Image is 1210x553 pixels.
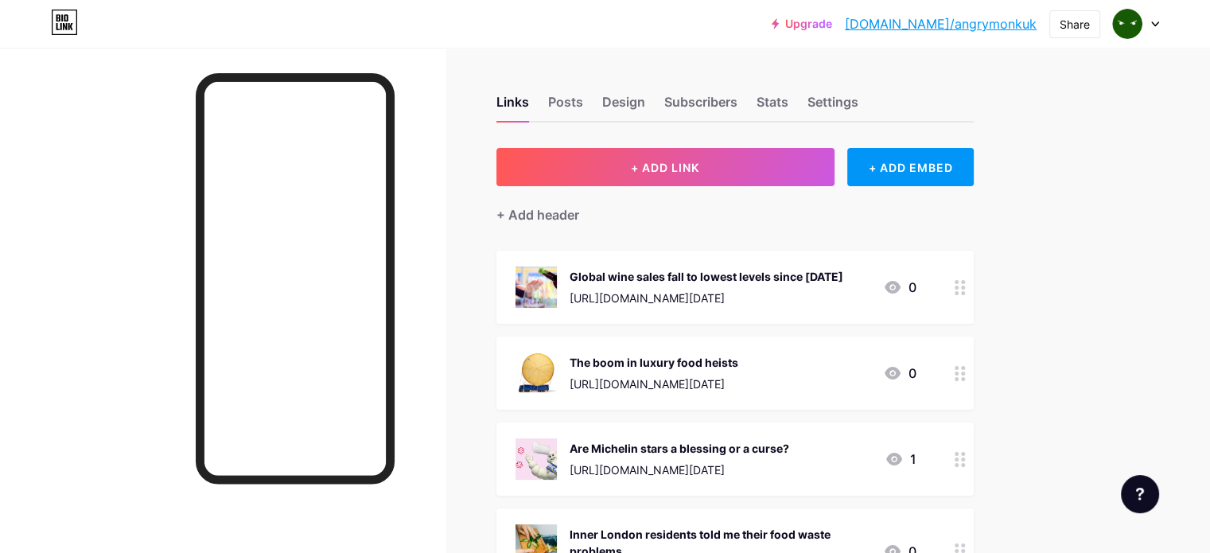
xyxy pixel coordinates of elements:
a: [DOMAIN_NAME]/angrymonkuk [845,14,1037,33]
div: [URL][DOMAIN_NAME][DATE] [570,461,789,478]
div: Links [496,92,529,121]
img: Global wine sales fall to lowest levels since 1961 [516,267,557,308]
div: Posts [548,92,583,121]
div: Global wine sales fall to lowest levels since [DATE] [570,268,843,285]
div: 0 [883,278,916,297]
a: Upgrade [772,18,832,30]
div: + ADD EMBED [847,148,974,186]
div: [URL][DOMAIN_NAME][DATE] [570,290,843,306]
img: angrymonkuk [1112,9,1142,39]
img: Are Michelin stars a blessing or a curse? [516,438,557,480]
div: Subscribers [664,92,737,121]
div: [URL][DOMAIN_NAME][DATE] [570,376,738,392]
span: + ADD LINK [631,161,699,174]
div: 0 [883,364,916,383]
div: The boom in luxury food heists [570,354,738,371]
div: Settings [807,92,858,121]
div: + Add header [496,205,579,224]
button: + ADD LINK [496,148,835,186]
div: Share [1060,16,1090,33]
div: Design [602,92,645,121]
div: Are Michelin stars a blessing or a curse? [570,440,789,457]
div: Stats [757,92,788,121]
div: 1 [885,450,916,469]
img: The boom in luxury food heists [516,352,557,394]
